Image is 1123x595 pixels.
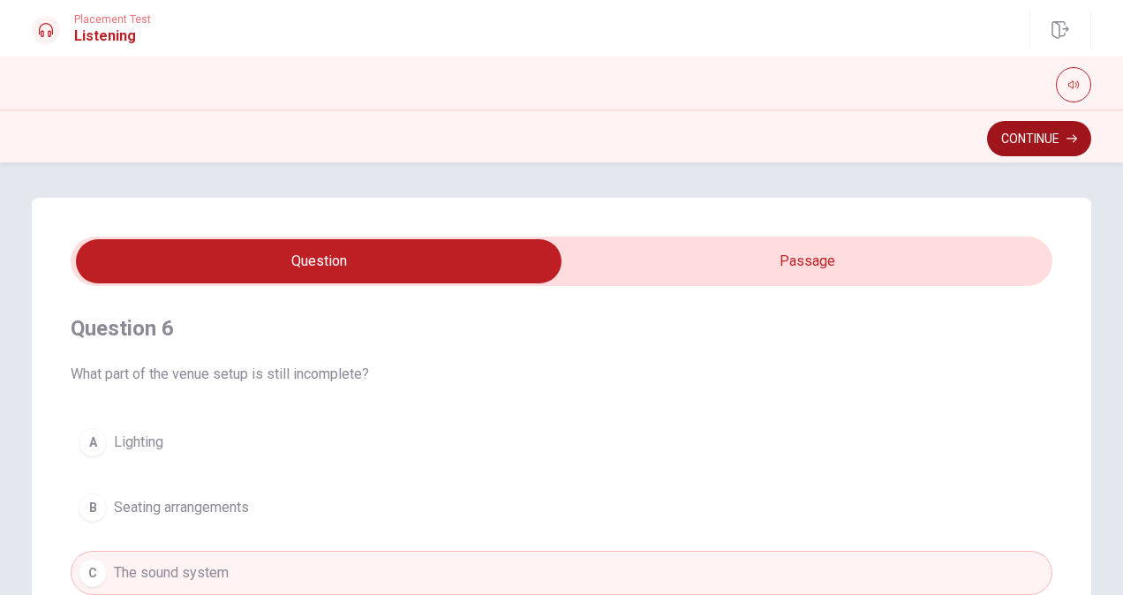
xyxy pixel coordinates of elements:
div: C [79,559,107,587]
span: Lighting [114,432,163,453]
button: CThe sound system [71,551,1052,595]
button: Continue [987,121,1091,156]
span: What part of the venue setup is still incomplete? [71,364,1052,385]
h4: Question 6 [71,314,1052,343]
div: A [79,428,107,456]
button: ALighting [71,420,1052,464]
span: The sound system [114,562,229,584]
span: Seating arrangements [114,497,249,518]
button: BSeating arrangements [71,486,1052,530]
span: Placement Test [74,13,151,26]
div: B [79,493,107,522]
h1: Listening [74,26,151,47]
